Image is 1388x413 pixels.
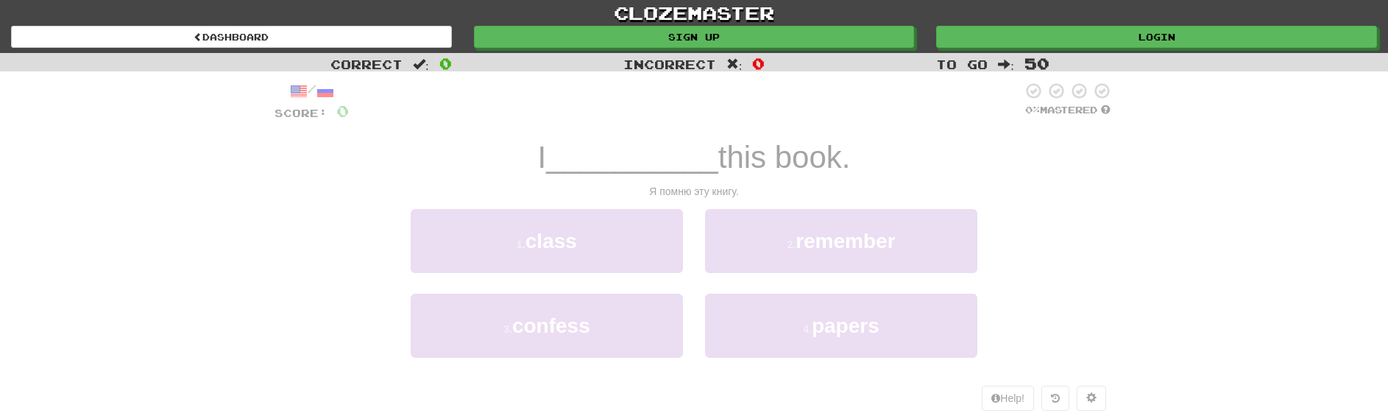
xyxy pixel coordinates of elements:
small: 4 . [803,323,812,335]
button: Round history (alt+y) [1041,386,1069,411]
span: papers [812,314,879,337]
span: To go [936,57,988,71]
button: 2.remember [705,209,977,273]
span: 0 % [1025,104,1040,116]
button: 3.confess [411,294,683,358]
span: remember [796,230,895,253]
span: : [726,58,743,71]
small: 3 . [503,323,512,335]
span: : [413,58,429,71]
a: Login [936,26,1377,48]
button: 1.class [411,209,683,273]
small: 1 . [517,239,525,250]
span: 50 [1024,54,1049,72]
span: 0 [439,54,452,72]
a: Dashboard [11,26,452,48]
div: Я помню эту книгу. [275,184,1113,199]
span: this book. [718,140,851,174]
span: class [525,230,577,253]
button: Help! [982,386,1034,411]
span: Correct [330,57,403,71]
div: Mastered [1022,104,1113,117]
a: Sign up [474,26,915,48]
span: Incorrect [623,57,716,71]
span: : [998,58,1014,71]
small: 2 . [787,239,796,250]
span: confess [512,314,590,337]
button: 4.papers [705,294,977,358]
div: / [275,82,349,100]
span: __________ [546,140,718,174]
span: 0 [752,54,765,72]
span: 0 [336,102,349,120]
span: I [537,140,546,174]
span: Score: [275,107,327,119]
